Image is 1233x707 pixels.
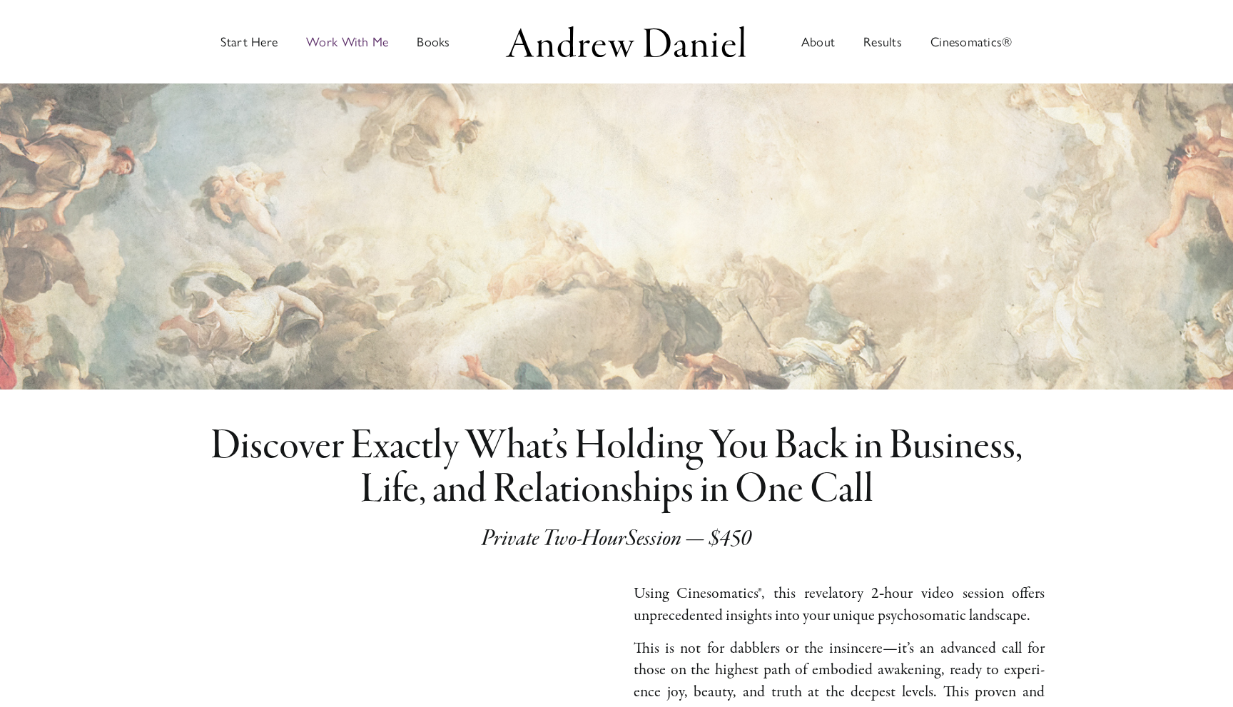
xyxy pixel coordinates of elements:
a: Discover books written by Andrew Daniel [417,3,450,81]
h2: Discover Exactly What’s Holding You Back in­ Business, Life, and Relationships in One Call [188,425,1045,513]
span: Work With Me [306,36,388,49]
em: Private Two-Hour [482,523,626,554]
span: About [801,36,835,49]
span: Books [417,36,450,49]
span: Cinesomatics® [930,36,1013,49]
a: Start Here [220,3,278,81]
a: Results [863,3,902,81]
span: Results [863,36,902,49]
p: Using Cinesomatics®, this rev­e­la­to­ry 2‑hour video ses­sion offers unprece­dent­ed insights in... [634,583,1045,627]
a: Cinesomatics® [930,3,1013,81]
em: Session — $450 [626,523,751,554]
a: Work with Andrew in groups or private sessions [306,3,388,81]
img: Andrew Daniel Logo [501,22,751,61]
span: Start Here [220,36,278,49]
a: About [801,3,835,81]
